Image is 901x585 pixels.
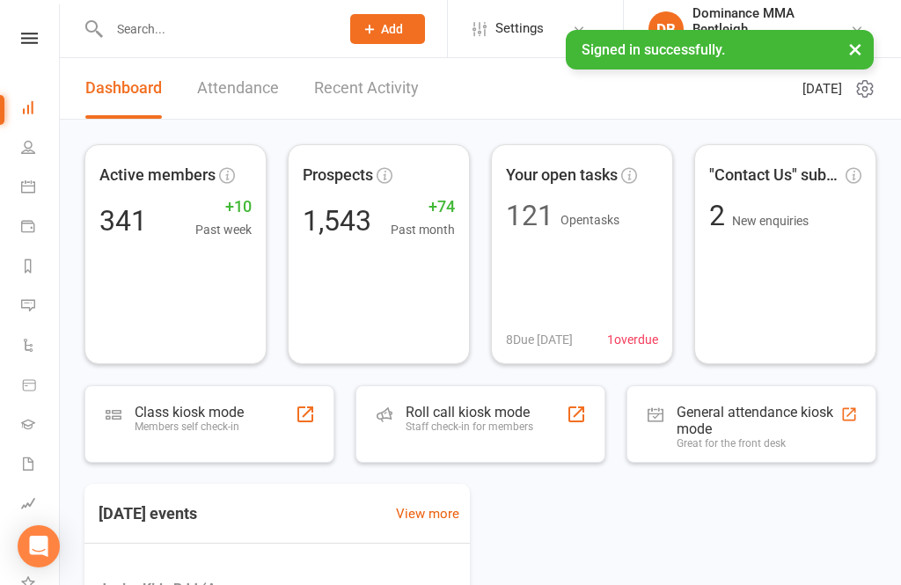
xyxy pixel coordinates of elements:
[381,22,403,36] span: Add
[506,330,573,349] span: 8 Due [DATE]
[21,129,61,169] a: People
[648,11,684,47] div: DB
[607,330,658,349] span: 1 overdue
[21,169,61,208] a: Calendar
[314,58,419,119] a: Recent Activity
[18,525,60,567] div: Open Intercom Messenger
[709,199,732,232] span: 2
[303,163,373,188] span: Prospects
[85,58,162,119] a: Dashboard
[21,367,61,406] a: Product Sales
[406,404,533,420] div: Roll call kiosk mode
[195,220,252,239] span: Past week
[396,503,459,524] a: View more
[506,201,553,230] div: 121
[21,208,61,248] a: Payments
[135,420,244,433] div: Members self check-in
[197,58,279,119] a: Attendance
[732,214,809,228] span: New enquiries
[802,78,842,99] span: [DATE]
[506,163,618,188] span: Your open tasks
[839,30,871,68] button: ×
[692,5,850,37] div: Dominance MMA Bentleigh
[560,213,619,227] span: Open tasks
[21,248,61,288] a: Reports
[84,498,211,530] h3: [DATE] events
[99,163,216,188] span: Active members
[104,17,327,41] input: Search...
[99,207,147,235] div: 341
[495,9,544,48] span: Settings
[135,404,244,420] div: Class kiosk mode
[582,41,725,58] span: Signed in successfully.
[406,420,533,433] div: Staff check-in for members
[709,163,842,188] span: "Contact Us" submissions
[350,14,425,44] button: Add
[677,404,840,437] div: General attendance kiosk mode
[677,437,840,450] div: Great for the front desk
[391,194,455,220] span: +74
[303,207,371,235] div: 1,543
[195,194,252,220] span: +10
[21,486,61,525] a: Assessments
[21,90,61,129] a: Dashboard
[391,220,455,239] span: Past month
